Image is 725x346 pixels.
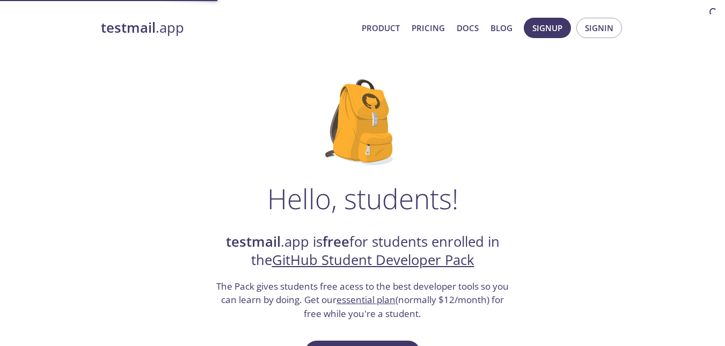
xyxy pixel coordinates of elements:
a: Pricing [412,21,445,35]
strong: testmail [101,18,156,37]
img: github-student-backpack.png [325,79,400,165]
h1: Hello, students! [267,182,458,215]
a: Product [362,21,400,35]
a: GitHub Student Developer Pack [272,251,474,269]
span: Signin [585,21,613,35]
h3: The Pack gives students free acess to the best developer tools so you can learn by doing. Get our... [215,279,510,321]
a: Blog [490,21,512,35]
a: Docs [457,21,479,35]
a: essential plan [336,293,396,306]
strong: testmail [226,232,281,251]
strong: free [323,232,349,251]
a: testmail.app [101,19,353,37]
button: Signup [524,18,571,38]
h2: .app is for students enrolled in the [215,233,510,270]
span: Signup [532,21,562,35]
button: Signin [576,18,622,38]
